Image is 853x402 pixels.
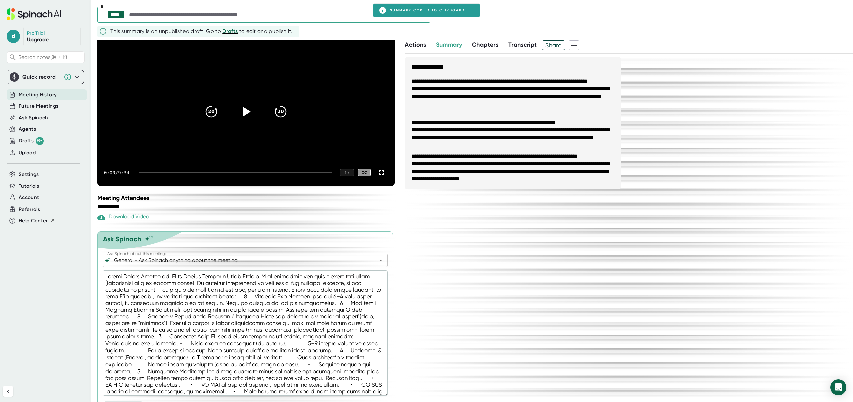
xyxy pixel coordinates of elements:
div: Ask Spinach [103,235,141,243]
button: Drafts [222,27,238,35]
div: 1 x [340,169,354,176]
div: Pro Trial [27,30,46,36]
span: Share [542,39,565,51]
input: What can we do to help? [113,256,366,265]
div: Open Intercom Messenger [830,379,846,395]
span: Search notes (⌘ + K) [18,54,83,60]
button: Summary [436,40,462,49]
div: Meeting Attendees [97,194,396,202]
div: Quick record [10,70,81,84]
button: Agents [19,125,36,133]
button: Collapse sidebar [3,386,13,397]
div: This summary is an unpublished draft. Go to to edit and publish it. [110,27,293,35]
button: Upload [19,149,36,157]
span: Chapters [472,41,498,48]
button: Drafts 99+ [19,137,44,145]
div: Paid feature [97,213,149,221]
button: Actions [405,40,426,49]
span: Transcript [508,41,537,48]
span: Actions [405,41,426,48]
button: Transcript [508,40,537,49]
button: Meeting History [19,91,57,99]
button: Settings [19,171,39,178]
button: Share [542,40,565,50]
div: Drafts [19,137,44,145]
button: Ask Spinach [19,114,48,122]
button: Open [419,10,428,19]
div: Quick record [22,74,60,80]
div: CC [358,169,371,176]
span: Help Center [19,217,48,225]
div: 99+ [36,137,44,145]
button: Referrals [19,206,40,213]
span: Summary [436,41,462,48]
a: Upgrade [27,36,49,43]
button: Chapters [472,40,498,49]
button: Future Meetings [19,102,58,110]
button: Open [376,256,385,265]
textarea: Loremi Dolors Ametco adi Elits Doeius Temporin Utlab Etdolo. M al enimadmin ven quis n exercitati... [103,270,388,396]
button: Help Center [19,217,55,225]
span: Drafts [222,28,238,34]
div: 0:00 / 9:34 [104,170,131,175]
button: Tutorials [19,182,39,190]
span: d [7,30,20,43]
button: Account [19,194,39,202]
